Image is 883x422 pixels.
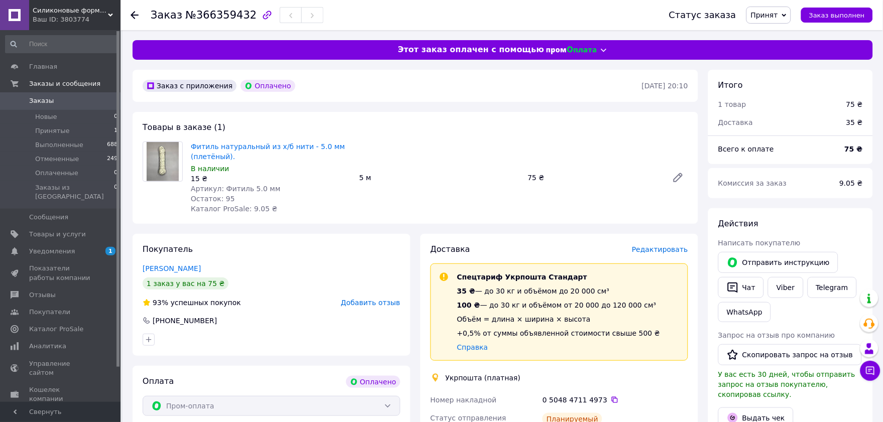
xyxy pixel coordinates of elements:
span: Номер накладной [430,396,497,404]
div: успешных покупок [143,298,241,308]
span: Доставка [430,244,470,254]
button: Чат с покупателем [860,361,880,381]
div: Объём = длина × ширина × высота [457,314,660,324]
time: [DATE] 20:10 [642,82,688,90]
div: 15 ₴ [191,174,351,184]
span: Новые [35,112,57,121]
span: Запрос на отзыв про компанию [718,331,835,339]
span: Кошелек компании [29,385,93,403]
span: 249 [107,155,118,164]
span: Принятые [35,126,70,135]
span: Комиссия за заказ [718,179,787,187]
span: Заказы и сообщения [29,79,100,88]
div: — до 30 кг и объёмом до 20 000 см³ [457,286,660,296]
span: Товары в заказе (1) [143,122,226,132]
span: 0 [114,112,118,121]
span: Отмененные [35,155,79,164]
span: Всего к оплате [718,145,774,153]
a: WhatsApp [718,302,771,322]
div: 75 ₴ [846,99,863,109]
a: Фитиль натуральный из х/б нити - 5.0 мм (плетёный). [191,143,345,161]
div: +0,5% от суммы объявленной стоимости свыше 500 ₴ [457,328,660,338]
span: 35 ₴ [457,287,475,295]
span: Отзывы [29,291,56,300]
span: Покупатели [29,308,70,317]
span: Оплаченные [35,169,78,178]
span: 100 ₴ [457,301,480,309]
span: Оплата [143,376,174,386]
div: 0 5048 4711 4973 [542,395,688,405]
span: Сообщения [29,213,68,222]
div: — до 30 кг и объёмом от 20 000 до 120 000 см³ [457,300,660,310]
span: Редактировать [632,245,688,253]
div: 1 заказ у вас на 75 ₴ [143,277,229,290]
span: Написать покупателю [718,239,801,247]
span: Спецтариф Укрпошта Стандарт [457,273,587,281]
span: Действия [718,219,758,228]
span: Главная [29,62,57,71]
input: Поиск [5,35,119,53]
span: Добавить отзыв [341,299,400,307]
span: Каталог ProSale: 9.05 ₴ [191,205,277,213]
span: Каталог ProSale [29,325,83,334]
a: Viber [768,277,803,298]
a: Редактировать [668,168,688,188]
span: 0 [114,183,118,201]
span: Товары и услуги [29,230,86,239]
span: Уведомления [29,247,75,256]
span: Выполненные [35,140,83,150]
span: Заказы [29,96,54,105]
span: 93% [153,299,168,307]
div: 5 м [355,171,523,185]
div: Статус заказа [669,10,736,20]
span: Аналитика [29,342,66,351]
button: Заказ выполнен [801,8,873,23]
span: Покупатель [143,244,193,254]
div: Ваш ID: 3803774 [33,15,121,24]
div: Укрпошта (платная) [443,373,523,383]
span: В наличии [191,165,229,173]
span: Заказы из [GEOGRAPHIC_DATA] [35,183,114,201]
div: 75 ₴ [524,171,664,185]
img: Фитиль натуральный из х/б нити - 5.0 мм (плетёный). [147,142,179,181]
div: Заказ с приложения [143,80,237,92]
button: Отправить инструкцию [718,252,838,273]
span: 1 [114,126,118,135]
span: Артикул: Фитиль 5.0 мм [191,185,280,193]
span: 1 товар [718,100,746,108]
span: 9.05 ₴ [840,179,863,187]
div: Оплачено [346,376,400,388]
span: Итого [718,80,743,90]
span: Этот заказ оплачен с помощью [398,44,544,56]
span: Статус отправления [430,414,506,422]
span: Принят [751,11,778,19]
button: Чат [718,277,764,298]
div: Оплачено [241,80,295,92]
div: [PHONE_NUMBER] [152,316,218,326]
span: Показатели работы компании [29,264,93,282]
div: Вернуться назад [131,10,139,20]
span: Заказ [151,9,182,21]
span: У вас есть 30 дней, чтобы отправить запрос на отзыв покупателю, скопировав ссылку. [718,370,855,398]
span: Доставка [718,118,753,126]
span: Управление сайтом [29,359,93,377]
a: Telegram [808,277,857,298]
span: Остаток: 95 [191,195,235,203]
b: 75 ₴ [845,145,863,153]
span: 688 [107,140,118,150]
span: 0 [114,169,118,178]
a: [PERSON_NAME] [143,264,201,272]
span: №366359432 [185,9,257,21]
span: Силиконовые формы для свечей. [33,6,108,15]
a: Справка [457,343,488,351]
span: Заказ выполнен [809,12,865,19]
div: 35 ₴ [840,111,869,133]
span: 1 [105,247,116,255]
button: Скопировать запрос на отзыв [718,344,862,365]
